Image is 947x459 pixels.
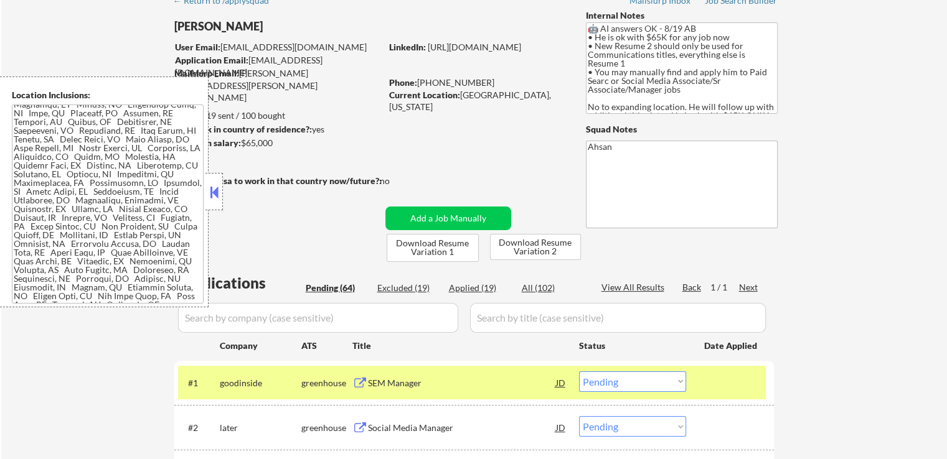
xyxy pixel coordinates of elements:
div: [EMAIL_ADDRESS][DOMAIN_NAME] [175,54,381,78]
strong: Will need Visa to work in that country now/future?: [174,175,382,186]
strong: User Email: [175,42,220,52]
strong: Mailslurp Email: [174,68,239,78]
div: Applications [178,276,301,290]
div: Social Media Manager [368,422,556,434]
button: Add a Job Manually [385,206,511,230]
div: greenhouse [301,422,352,434]
div: Internal Notes [586,9,778,22]
input: Search by company (case sensitive) [178,303,458,333]
div: Location Inclusions: [12,89,204,101]
div: [PHONE_NUMBER] [389,76,565,89]
div: View All Results [601,281,668,294]
strong: Application Email: [175,55,248,65]
div: Title [352,340,567,352]
div: Pending (64) [306,282,368,294]
div: no [380,175,415,187]
div: Company [220,340,301,352]
div: ATS [301,340,352,352]
div: Squad Notes [586,123,778,136]
div: goodinside [220,377,301,389]
div: Next [739,281,759,294]
div: #1 [188,377,210,389]
div: Date Applied [704,340,759,352]
div: [PERSON_NAME][EMAIL_ADDRESS][PERSON_NAME][DOMAIN_NAME] [174,67,381,104]
strong: Phone: [389,77,417,88]
div: SEM Manager [368,377,556,389]
div: #2 [188,422,210,434]
div: Status [579,334,686,356]
div: greenhouse [301,377,352,389]
div: JD [555,371,567,394]
strong: Can work in country of residence?: [174,124,312,134]
button: Download Resume Variation 1 [387,234,479,262]
div: JD [555,416,567,438]
div: yes [174,123,377,136]
div: [GEOGRAPHIC_DATA], [US_STATE] [389,89,565,113]
strong: Current Location: [389,90,460,100]
button: Download Resume Variation 2 [490,234,581,260]
div: 19 sent / 100 bought [174,109,381,122]
div: [PERSON_NAME] [174,19,430,34]
div: 1 / 1 [710,281,739,294]
strong: LinkedIn: [389,42,426,52]
input: Search by title (case sensitive) [470,303,766,333]
div: All (102) [522,282,584,294]
div: Back [682,281,702,294]
a: [URL][DOMAIN_NAME] [428,42,521,52]
div: later [220,422,301,434]
div: $65,000 [174,137,381,149]
div: Applied (19) [449,282,511,294]
div: [EMAIL_ADDRESS][DOMAIN_NAME] [175,41,381,53]
div: Excluded (19) [377,282,440,294]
